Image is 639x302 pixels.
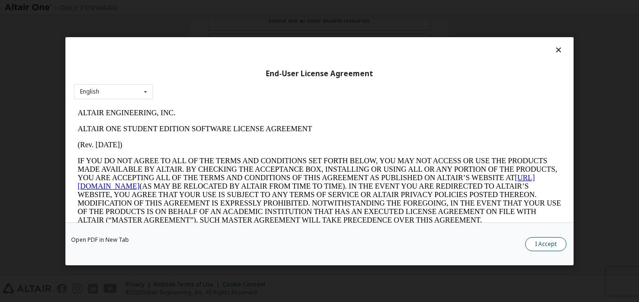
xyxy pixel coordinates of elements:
p: (Rev. [DATE]) [4,36,487,44]
a: [URL][DOMAIN_NAME] [4,69,461,85]
p: IF YOU DO NOT AGREE TO ALL OF THE TERMS AND CONDITIONS SET FORTH BELOW, YOU MAY NOT ACCESS OR USE... [4,52,487,119]
button: I Accept [525,237,567,251]
p: This Altair One Student Edition Software License Agreement (“Agreement”) is between Altair Engine... [4,127,487,161]
p: ALTAIR ENGINEERING, INC. [4,4,487,12]
div: End-User License Agreement [74,69,565,78]
div: English [80,89,99,95]
p: ALTAIR ONE STUDENT EDITION SOFTWARE LICENSE AGREEMENT [4,20,487,28]
a: Open PDF in New Tab [71,237,129,242]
